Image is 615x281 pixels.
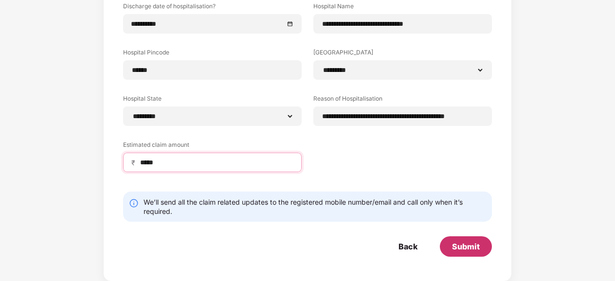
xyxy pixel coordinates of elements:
div: Back [398,241,417,252]
div: Submit [452,241,480,252]
label: Hospital Name [313,2,492,14]
label: Estimated claim amount [123,140,302,153]
label: Hospital State [123,94,302,106]
label: [GEOGRAPHIC_DATA] [313,48,492,60]
div: We’ll send all the claim related updates to the registered mobile number/email and call only when... [144,197,486,216]
img: svg+xml;base64,PHN2ZyBpZD0iSW5mby0yMHgyMCIgeG1sbnM9Imh0dHA6Ly93d3cudzMub3JnLzIwMDAvc3ZnIiB3aWR0aD... [129,198,139,208]
label: Hospital Pincode [123,48,302,60]
span: ₹ [131,158,139,167]
label: Discharge date of hospitalisation? [123,2,302,14]
label: Reason of Hospitalisation [313,94,492,106]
